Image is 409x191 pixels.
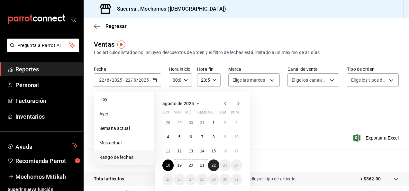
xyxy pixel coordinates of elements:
abbr: 19 de agosto de 2025 [177,163,181,168]
input: -- [125,77,131,83]
button: 31 de agosto de 2025 [231,174,242,185]
abbr: 17 de agosto de 2025 [234,149,239,153]
span: Mochomos Mitikah [15,172,78,181]
span: / [131,77,133,83]
button: 7 de agosto de 2025 [196,131,208,143]
button: 5 de agosto de 2025 [174,131,185,143]
span: Recomienda Parrot [15,157,78,165]
button: 3 de agosto de 2025 [231,117,242,129]
abbr: 10 de agosto de 2025 [234,135,239,139]
abbr: 18 de agosto de 2025 [166,163,170,168]
button: 31 de julio de 2025 [196,117,208,129]
span: Inventarios [15,112,78,121]
abbr: 9 de agosto de 2025 [224,135,226,139]
button: 26 de agosto de 2025 [174,174,185,185]
button: Pregunta a Parrot AI [7,39,79,52]
abbr: 15 de agosto de 2025 [212,149,216,153]
abbr: 20 de agosto de 2025 [189,163,193,168]
span: Elige las marcas [232,77,265,83]
abbr: 12 de agosto de 2025 [177,149,181,153]
button: 10 de agosto de 2025 [231,131,242,143]
span: / [105,77,106,83]
abbr: miércoles [185,110,191,117]
a: Pregunta a Parrot AI [5,47,79,53]
button: 30 de julio de 2025 [185,117,196,129]
abbr: 31 de julio de 2025 [200,121,204,125]
abbr: 30 de julio de 2025 [189,121,193,125]
span: Mes actual [99,140,149,146]
abbr: 14 de agosto de 2025 [200,149,204,153]
span: Semana actual [99,125,149,132]
abbr: 30 de agosto de 2025 [223,177,227,182]
button: 22 de agosto de 2025 [208,159,219,171]
button: 8 de agosto de 2025 [208,131,219,143]
abbr: 5 de agosto de 2025 [178,135,181,139]
abbr: 28 de julio de 2025 [166,121,170,125]
button: 15 de agosto de 2025 [208,145,219,157]
button: 29 de julio de 2025 [174,117,185,129]
input: ---- [112,77,123,83]
p: Total artículos [94,176,124,182]
abbr: lunes [162,110,169,117]
span: / [110,77,112,83]
button: 9 de agosto de 2025 [219,131,231,143]
abbr: viernes [208,110,213,117]
input: -- [133,77,136,83]
abbr: 31 de agosto de 2025 [234,177,239,182]
span: - [123,77,124,83]
input: ---- [138,77,149,83]
span: Rango de fechas [99,154,149,161]
span: Reportes [15,65,78,74]
label: Fecha [94,67,161,71]
span: Personal [15,81,78,89]
button: 18 de agosto de 2025 [162,159,174,171]
span: / [136,77,138,83]
abbr: 13 de agosto de 2025 [189,149,193,153]
button: 21 de agosto de 2025 [196,159,208,171]
abbr: 27 de agosto de 2025 [189,177,193,182]
span: Pregunta a Parrot AI [17,42,69,49]
abbr: 28 de agosto de 2025 [200,177,204,182]
div: Ventas [94,40,114,49]
button: 24 de agosto de 2025 [231,159,242,171]
button: 25 de agosto de 2025 [162,174,174,185]
abbr: 3 de agosto de 2025 [235,121,238,125]
span: Regresar [105,23,127,29]
abbr: 29 de agosto de 2025 [212,177,216,182]
button: 17 de agosto de 2025 [231,145,242,157]
p: + $362.00 [360,176,381,182]
button: 14 de agosto de 2025 [196,145,208,157]
abbr: 16 de agosto de 2025 [223,149,227,153]
button: 23 de agosto de 2025 [219,159,231,171]
img: Tooltip marker [117,41,125,49]
abbr: jueves [196,110,234,117]
span: Elige los canales de venta [292,77,327,83]
button: open_drawer_menu [71,17,76,22]
input: -- [106,77,110,83]
button: 16 de agosto de 2025 [219,145,231,157]
button: 20 de agosto de 2025 [185,159,196,171]
button: agosto de 2025 [162,100,202,107]
abbr: 22 de agosto de 2025 [212,163,216,168]
abbr: 2 de agosto de 2025 [224,121,226,125]
abbr: sábado [219,110,226,117]
button: 28 de julio de 2025 [162,117,174,129]
button: 27 de agosto de 2025 [185,174,196,185]
div: Los artículos listados no incluyen descuentos de orden y el filtro de fechas está limitado a un m... [94,49,399,56]
button: 1 de agosto de 2025 [208,117,219,129]
span: Facturación [15,96,78,105]
button: 6 de agosto de 2025 [185,131,196,143]
span: Hoy [99,96,149,103]
abbr: 1 de agosto de 2025 [213,121,215,125]
button: 2 de agosto de 2025 [219,117,231,129]
abbr: martes [174,110,181,117]
abbr: 25 de agosto de 2025 [166,177,170,182]
label: Canal de venta [287,67,339,71]
button: 19 de agosto de 2025 [174,159,185,171]
abbr: 29 de julio de 2025 [177,121,181,125]
abbr: 4 de agosto de 2025 [167,135,169,139]
abbr: 6 de agosto de 2025 [190,135,192,139]
label: Marca [228,67,280,71]
input: -- [99,77,105,83]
